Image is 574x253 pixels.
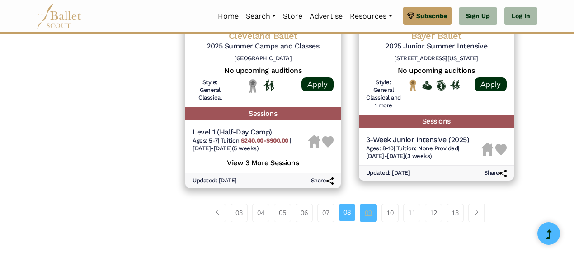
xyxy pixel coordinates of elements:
img: Housing Unavailable [481,143,494,156]
img: Housing Unavailable [308,135,320,148]
span: Tuition: [221,137,290,144]
h6: Style: General Classical [193,79,228,102]
a: 06 [296,204,313,222]
h6: | | [193,137,308,153]
img: Heart [322,136,334,148]
img: Offers Financial Aid [422,81,432,90]
a: Advertise [306,7,346,26]
a: Apply [475,77,507,91]
a: 09 [360,204,377,222]
img: Local [247,79,259,93]
a: 05 [274,204,291,222]
img: National [408,79,418,91]
h5: No upcoming auditions [366,66,507,76]
h6: Style: General Classical and 1 more [366,79,401,110]
a: Resources [346,7,395,26]
h6: Updated: [DATE] [193,177,237,185]
a: Search [242,7,279,26]
h6: [GEOGRAPHIC_DATA] [193,55,334,62]
a: 12 [425,204,442,222]
a: 10 [381,204,399,222]
h5: 2025 Junior Summer Intensive [366,42,507,51]
span: Ages: 5-7 [193,137,218,144]
a: 13 [447,204,464,222]
span: [DATE]-[DATE] (5 weeks) [193,145,259,152]
h6: Share [484,169,507,177]
h5: View 3 More Sessions [193,156,334,168]
img: gem.svg [407,11,414,21]
span: Ages: 8-10 [366,145,394,152]
a: Store [279,7,306,26]
a: Subscribe [403,7,452,25]
a: Apply [301,77,334,91]
h5: No upcoming auditions [193,66,334,76]
h5: Level 1 (Half-Day Camp) [193,128,308,137]
span: [DATE]-[DATE] (3 weeks) [366,153,432,159]
a: Log In [504,7,537,25]
img: Offers Scholarship [436,80,446,91]
a: 03 [231,204,248,222]
h5: 3-Week Junior Intensive (2025) [366,135,482,145]
h6: | | [366,145,482,160]
img: In Person [450,80,460,90]
h5: Sessions [359,115,514,128]
a: 08 [339,204,355,221]
a: 11 [403,204,420,222]
h5: 2025 Summer Camps and Classes [193,42,334,51]
h6: Updated: [DATE] [366,169,410,177]
h5: Sessions [185,107,341,120]
b: $240.00-$900.00 [241,137,288,144]
a: 07 [317,204,334,222]
a: Sign Up [459,7,497,25]
h6: Share [311,177,334,185]
span: Subscribe [416,11,447,21]
a: 04 [252,204,269,222]
span: Tuition: None Provided [396,145,458,152]
img: In Person [263,79,274,91]
nav: Page navigation example [210,204,489,222]
h4: Cleveland Ballet [193,30,334,42]
h4: Bayer Ballet [366,30,507,42]
img: Heart [495,144,507,155]
a: Home [214,7,242,26]
h6: [STREET_ADDRESS][US_STATE] [366,55,507,62]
